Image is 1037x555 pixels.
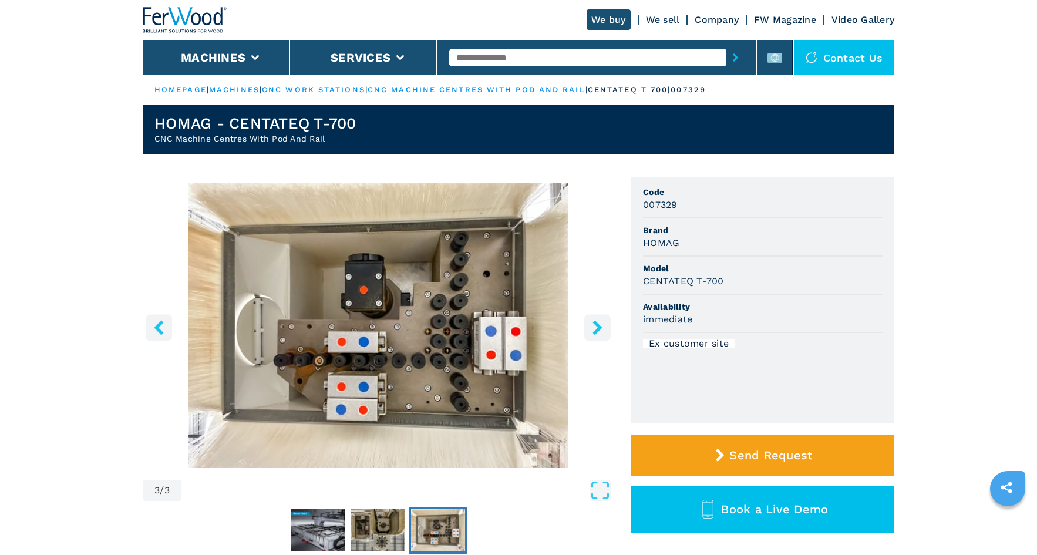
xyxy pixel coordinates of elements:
[794,40,895,75] div: Contact us
[291,509,345,551] img: 37ced464391e4e9fb269dfaf2d1b2578
[368,85,585,94] a: cnc machine centres with pod and rail
[143,7,227,33] img: Ferwood
[184,480,611,501] button: Open Fullscreen
[754,14,816,25] a: FW Magazine
[646,14,680,25] a: We sell
[349,507,408,554] button: Go to Slide 2
[143,183,614,468] div: Go to Slide 3
[695,14,739,25] a: Company
[164,486,170,495] span: 3
[588,85,671,95] p: centateq t 700 |
[643,263,883,274] span: Model
[154,133,356,144] h2: CNC Machine Centres With Pod And Rail
[146,314,172,341] button: left-button
[987,502,1028,546] iframe: Chat
[831,14,894,25] a: Video Gallery
[587,9,631,30] a: We buy
[260,85,262,94] span: |
[806,52,817,63] img: Contact us
[154,114,356,133] h1: HOMAG - CENTATEQ T-700
[631,486,894,533] button: Book a Live Demo
[643,224,883,236] span: Brand
[143,183,614,468] img: CNC Machine Centres With Pod And Rail HOMAG CENTATEQ T-700
[671,85,706,95] p: 007329
[209,85,260,94] a: machines
[181,51,245,65] button: Machines
[207,85,209,94] span: |
[643,198,678,211] h3: 007329
[160,486,164,495] span: /
[351,509,405,551] img: 6781de618f4ea2a9124c1d9a9049703c
[154,85,207,94] a: HOMEPAGE
[262,85,365,94] a: cnc work stations
[411,509,465,551] img: 10f1c9f45b89e0ba9de0ec94874fb202
[643,236,679,250] h3: HOMAG
[643,301,883,312] span: Availability
[154,486,160,495] span: 3
[631,435,894,476] button: Send Request
[726,44,745,71] button: submit-button
[143,507,614,554] nav: Thumbnail Navigation
[643,312,692,326] h3: immediate
[584,314,611,341] button: right-button
[409,507,467,554] button: Go to Slide 3
[992,473,1021,502] a: sharethis
[365,85,368,94] span: |
[721,502,828,516] span: Book a Live Demo
[729,448,812,462] span: Send Request
[331,51,390,65] button: Services
[643,186,883,198] span: Code
[289,507,348,554] button: Go to Slide 1
[643,274,724,288] h3: CENTATEQ T-700
[643,339,735,348] div: Ex customer site
[585,85,588,94] span: |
